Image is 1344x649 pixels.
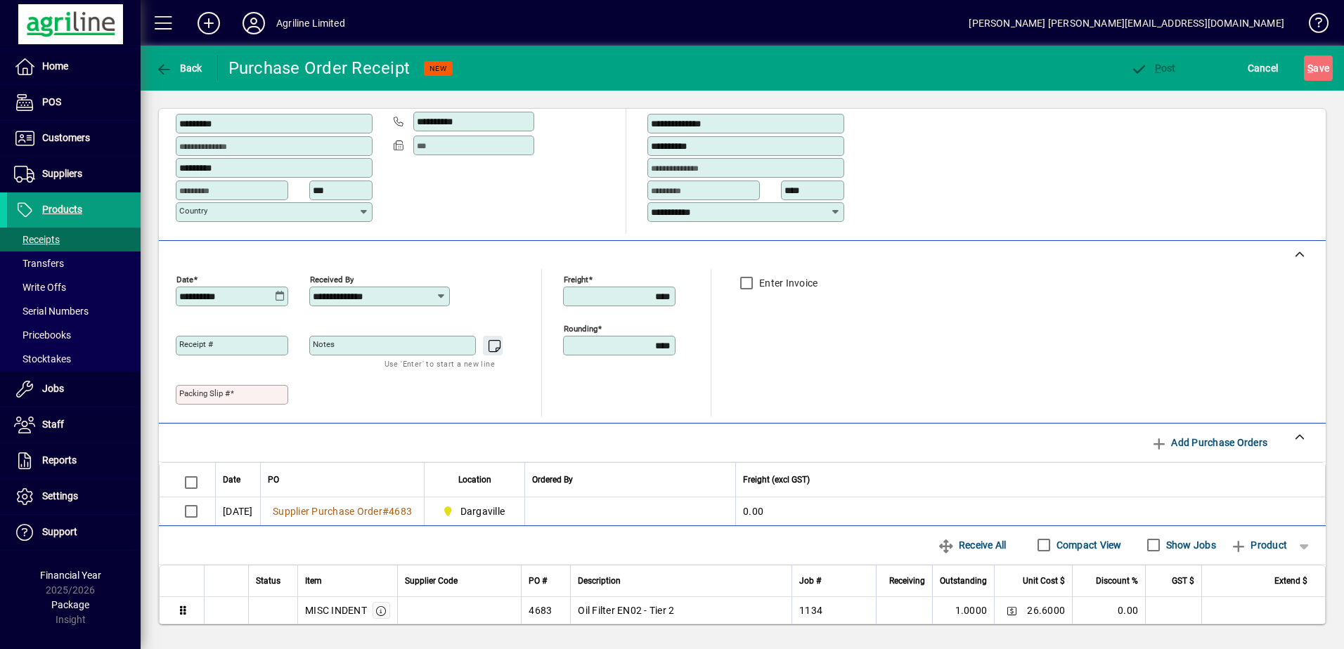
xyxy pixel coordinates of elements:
[176,274,193,284] mat-label: Date
[1307,57,1329,79] span: ave
[532,472,573,487] span: Ordered By
[268,504,417,519] a: Supplier Purchase Order#4683
[521,597,570,625] td: 4683
[305,603,367,617] div: MISC INDENT
[7,157,141,192] a: Suppliers
[7,372,141,407] a: Jobs
[14,306,89,317] span: Serial Numbers
[439,503,510,520] span: Dargaville
[42,60,68,72] span: Home
[155,63,202,74] span: Back
[1054,538,1122,552] label: Compact View
[529,573,547,589] span: PO #
[1027,603,1065,617] span: 26.6000
[179,206,207,216] mat-label: Country
[1127,55,1180,81] button: Post
[1155,63,1161,74] span: P
[1023,573,1065,589] span: Unit Cost $
[305,573,322,589] span: Item
[268,472,417,487] div: PO
[310,274,354,284] mat-label: Received by
[735,497,1325,525] td: 0.00
[14,282,66,293] span: Write Offs
[938,534,1006,556] span: Receive All
[179,388,230,398] mat-label: Packing Slip #
[7,228,141,251] a: Receipts
[14,234,60,245] span: Receipts
[14,258,64,269] span: Transfers
[152,55,206,81] button: Back
[42,132,90,143] span: Customers
[460,504,505,518] span: Dargaville
[1230,534,1287,556] span: Product
[42,204,82,215] span: Products
[1298,3,1326,48] a: Knowledge Base
[429,64,447,73] span: NEW
[389,506,412,517] span: 4683
[799,573,821,589] span: Job #
[40,570,101,581] span: Financial Year
[42,454,77,466] span: Reports
[756,276,818,290] label: Enter Invoice
[179,339,213,349] mat-label: Receipt #
[532,472,728,487] div: Ordered By
[7,275,141,299] a: Write Offs
[1223,532,1294,558] button: Product
[223,472,253,487] div: Date
[458,472,491,487] span: Location
[1307,63,1313,74] span: S
[256,573,280,589] span: Status
[385,355,495,372] mat-hint: Use 'Enter' to start a new line
[1072,597,1145,625] td: 0.00
[1130,63,1176,74] span: ost
[42,526,77,537] span: Support
[1163,538,1216,552] label: Show Jobs
[1151,431,1267,454] span: Add Purchase Orders
[799,603,822,617] span: 1134
[1172,573,1194,589] span: GST $
[1304,55,1333,81] button: Save
[14,353,71,365] span: Stocktakes
[932,532,1012,558] button: Receive All
[42,96,61,107] span: POS
[141,55,218,81] app-page-header-button: Back
[7,347,141,371] a: Stocktakes
[7,121,141,156] a: Customers
[7,407,141,442] a: Staff
[578,573,621,589] span: Description
[7,479,141,514] a: Settings
[14,329,71,341] span: Pricebooks
[215,497,260,525] td: [DATE]
[1244,55,1282,81] button: Cancel
[7,299,141,323] a: Serial Numbers
[268,472,279,487] span: PO
[940,573,987,589] span: Outstanding
[7,443,141,478] a: Reports
[7,85,141,120] a: POS
[42,383,64,394] span: Jobs
[42,168,82,179] span: Suppliers
[1096,573,1138,589] span: Discount %
[276,12,345,34] div: Agriline Limited
[51,599,89,610] span: Package
[7,515,141,550] a: Support
[382,506,389,517] span: #
[228,57,411,79] div: Purchase Order Receipt
[564,323,597,333] mat-label: Rounding
[1145,430,1273,455] button: Add Purchase Orders
[42,419,64,430] span: Staff
[313,339,335,349] mat-label: Notes
[564,274,588,284] mat-label: Freight
[969,12,1284,34] div: [PERSON_NAME] [PERSON_NAME][EMAIL_ADDRESS][DOMAIN_NAME]
[231,11,276,36] button: Profile
[7,251,141,275] a: Transfers
[405,573,458,589] span: Supplier Code
[1274,573,1307,589] span: Extend $
[223,472,240,487] span: Date
[570,597,791,625] td: Oil Filter EN02 - Tier 2
[273,506,382,517] span: Supplier Purchase Order
[7,49,141,84] a: Home
[7,323,141,347] a: Pricebooks
[1002,601,1021,620] button: Change Price Levels
[1248,57,1279,79] span: Cancel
